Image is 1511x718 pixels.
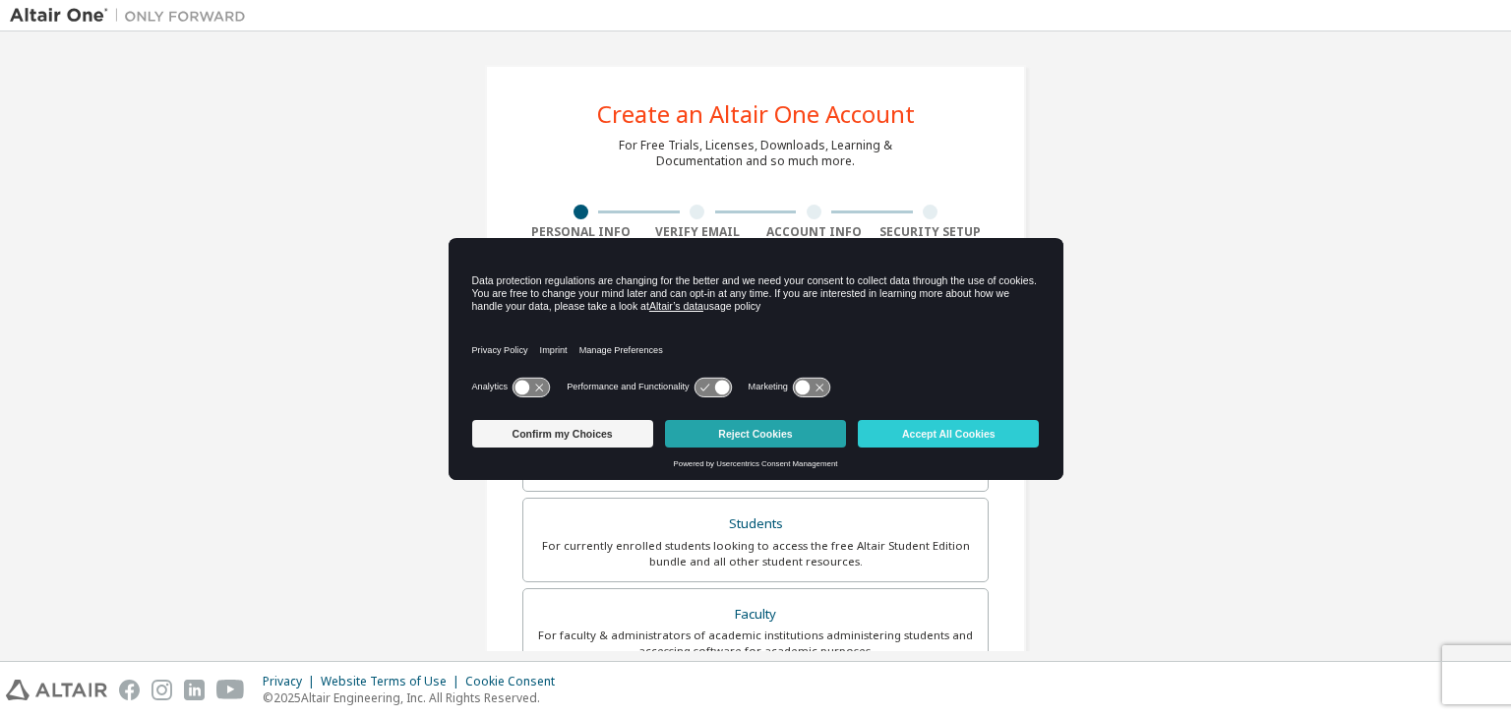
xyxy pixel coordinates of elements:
[755,224,873,240] div: Account Info
[184,680,205,700] img: linkedin.svg
[216,680,245,700] img: youtube.svg
[522,224,639,240] div: Personal Info
[873,224,990,240] div: Security Setup
[535,628,976,659] div: For faculty & administrators of academic institutions administering students and accessing softwa...
[10,6,256,26] img: Altair One
[263,674,321,689] div: Privacy
[6,680,107,700] img: altair_logo.svg
[535,538,976,569] div: For currently enrolled students looking to access the free Altair Student Edition bundle and all ...
[597,102,915,126] div: Create an Altair One Account
[619,138,892,169] div: For Free Trials, Licenses, Downloads, Learning & Documentation and so much more.
[535,510,976,538] div: Students
[119,680,140,700] img: facebook.svg
[151,680,172,700] img: instagram.svg
[535,601,976,628] div: Faculty
[465,674,567,689] div: Cookie Consent
[263,689,567,706] p: © 2025 Altair Engineering, Inc. All Rights Reserved.
[321,674,465,689] div: Website Terms of Use
[639,224,756,240] div: Verify Email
